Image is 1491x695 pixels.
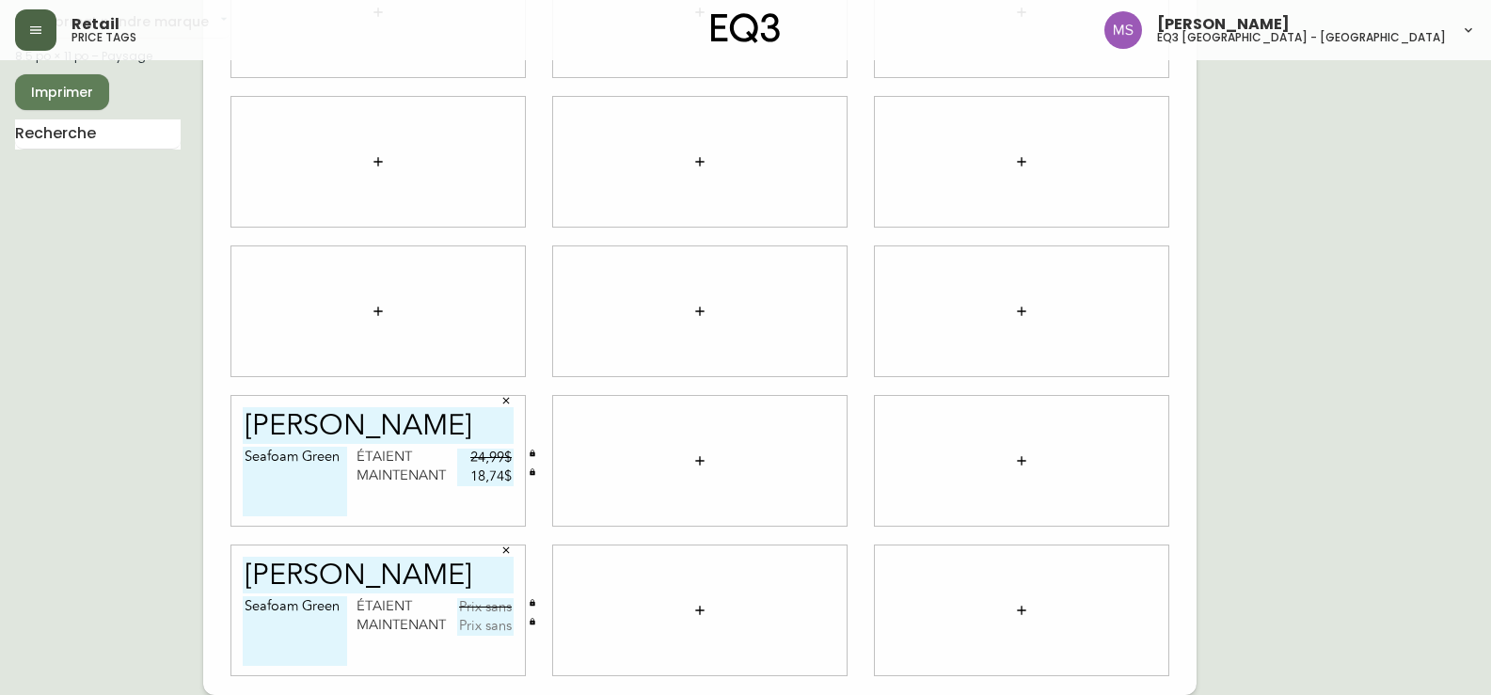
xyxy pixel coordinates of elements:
textarea: Seafoam Green [243,447,347,516]
h5: eq3 [GEOGRAPHIC_DATA] - [GEOGRAPHIC_DATA] [1157,32,1446,43]
textarea: Seafoam Green [243,596,347,666]
input: Prix sans le $ [457,598,514,617]
span: Retail [71,17,119,32]
input: Prix sans le $ [457,449,514,467]
input: Recherche [15,119,181,150]
div: maintenant [357,617,457,636]
img: 1b6e43211f6f3cc0b0729c9049b8e7af [1104,11,1142,49]
span: [PERSON_NAME] [1157,17,1290,32]
span: Imprimer [30,81,94,104]
input: Prix sans le $ [457,467,514,486]
h5: price tags [71,32,136,43]
div: maintenant [357,467,457,486]
input: Prix sans le $ [457,617,514,636]
div: étaient [357,598,457,617]
img: logo [711,13,781,43]
button: Imprimer [15,74,109,110]
div: étaient [357,449,457,467]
